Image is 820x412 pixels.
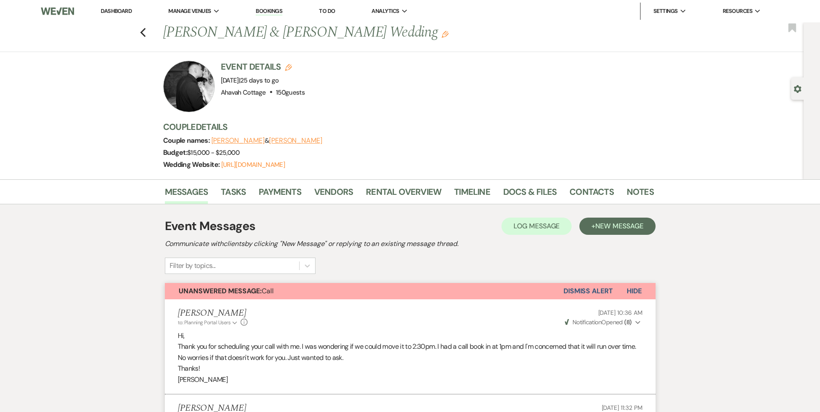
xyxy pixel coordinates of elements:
a: To Do [319,7,335,15]
h3: Event Details [221,61,305,73]
span: Wedding Website: [163,160,221,169]
a: Docs & Files [503,185,557,204]
span: Settings [653,7,678,15]
p: Thanks! [178,363,643,374]
span: Analytics [371,7,399,15]
a: Rental Overview [366,185,441,204]
span: Ahavah Cottage [221,88,266,97]
p: Thank you for scheduling your call with me. I was wondering if we could move it to 2:30pm. I had ... [178,341,643,363]
button: [PERSON_NAME] [211,137,265,144]
a: Vendors [314,185,353,204]
div: Filter by topics... [170,261,216,271]
a: Dashboard [101,7,132,15]
a: Notes [627,185,654,204]
a: Tasks [221,185,246,204]
p: [PERSON_NAME] [178,374,643,385]
button: Unanswered Message:Call [165,283,563,299]
span: Couple names: [163,136,211,145]
button: Log Message [501,218,572,235]
span: | [239,76,279,85]
span: [DATE] [221,76,279,85]
button: Edit [442,30,449,38]
h5: [PERSON_NAME] [178,308,248,319]
span: [DATE] 10:36 AM [598,309,643,317]
span: $15,000 - $25,000 [187,148,239,157]
button: +New Message [579,218,655,235]
button: NotificationOpened (8) [563,318,643,327]
span: to: Planning Portal Users [178,319,231,326]
a: [URL][DOMAIN_NAME] [221,160,285,169]
span: Manage Venues [168,7,211,15]
span: Call [179,286,274,295]
a: Payments [259,185,301,204]
button: Hide [613,283,656,299]
p: Hi, [178,330,643,341]
button: Dismiss Alert [563,283,613,299]
span: & [211,136,322,145]
button: [PERSON_NAME] [269,137,322,144]
span: Notification [572,318,601,326]
button: to: Planning Portal Users [178,319,239,326]
img: Weven Logo [41,2,74,20]
span: New Message [595,221,643,231]
span: 150 guests [276,88,305,97]
a: Bookings [256,7,282,15]
span: Log Message [514,221,560,231]
span: Budget: [163,148,188,157]
h2: Communicate with clients by clicking "New Message" or replying to an existing message thread. [165,239,656,249]
span: Hide [627,286,642,295]
h1: Event Messages [165,217,256,235]
h1: [PERSON_NAME] & [PERSON_NAME] Wedding [163,22,549,43]
span: Opened [565,318,632,326]
a: Timeline [454,185,490,204]
h3: Couple Details [163,121,645,133]
span: [DATE] 11:32 PM [602,404,643,412]
a: Contacts [569,185,614,204]
button: Open lead details [794,84,801,92]
strong: ( 8 ) [624,318,631,326]
strong: Unanswered Message: [179,286,262,295]
span: 25 days to go [240,76,279,85]
span: Resources [723,7,752,15]
a: Messages [165,185,208,204]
